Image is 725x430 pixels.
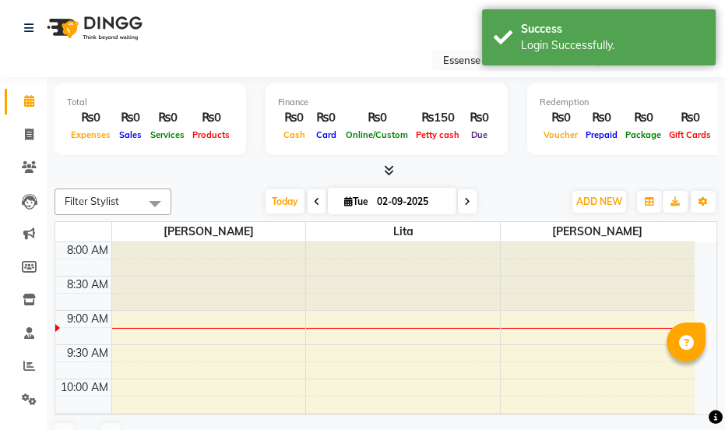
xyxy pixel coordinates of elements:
[58,379,111,396] div: 10:00 AM
[67,129,114,140] span: Expenses
[188,109,234,127] div: ₨0
[665,109,715,127] div: ₨0
[40,6,146,50] img: logo
[266,189,304,213] span: Today
[576,196,622,207] span: ADD NEW
[64,242,111,259] div: 8:00 AM
[64,277,111,293] div: 8:30 AM
[540,129,582,140] span: Voucher
[65,195,119,207] span: Filter Stylist
[665,129,715,140] span: Gift Cards
[64,311,111,327] div: 9:00 AM
[58,414,111,430] div: 10:30 AM
[310,109,342,127] div: ₨0
[146,109,188,127] div: ₨0
[372,190,450,213] input: 2025-09-02
[621,109,665,127] div: ₨0
[146,129,188,140] span: Services
[342,129,412,140] span: Online/Custom
[572,191,626,213] button: ADD NEW
[521,21,704,37] div: Success
[412,109,463,127] div: ₨150
[463,109,495,127] div: ₨0
[342,109,412,127] div: ₨0
[64,345,111,361] div: 9:30 AM
[67,96,234,109] div: Total
[467,129,491,140] span: Due
[582,109,621,127] div: ₨0
[67,109,114,127] div: ₨0
[340,196,372,207] span: Tue
[114,109,146,127] div: ₨0
[188,129,234,140] span: Products
[501,222,695,241] span: [PERSON_NAME]
[306,222,500,241] span: Lita
[280,129,309,140] span: Cash
[278,96,495,109] div: Finance
[521,37,704,54] div: Login Successfully.
[540,109,582,127] div: ₨0
[621,129,665,140] span: Package
[412,129,463,140] span: Petty cash
[312,129,340,140] span: Card
[115,129,146,140] span: Sales
[582,129,621,140] span: Prepaid
[112,222,306,241] span: [PERSON_NAME]
[278,109,310,127] div: ₨0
